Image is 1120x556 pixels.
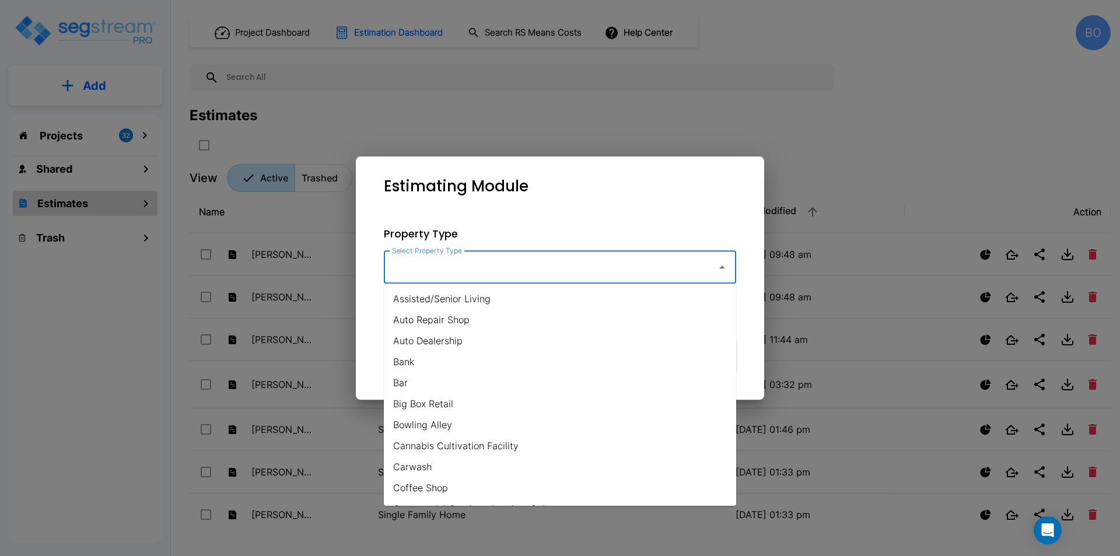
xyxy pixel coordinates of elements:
p: Property Type [384,226,736,242]
li: Bar [384,372,736,393]
li: Auto Dealership [384,330,736,351]
li: Carwash [384,456,736,477]
div: Open Intercom Messenger [1034,516,1062,544]
p: Estimating Module [384,175,528,198]
li: Cannabis Cultivation Facility [384,435,736,456]
li: Commercial Condos - Interiors Only [384,498,736,519]
li: Auto Repair Shop [384,309,736,330]
li: Bank [384,351,736,372]
li: Assisted/Senior Living [384,288,736,309]
li: Coffee Shop [384,477,736,498]
li: Bowling Alley [384,414,736,435]
label: Select Property Type [392,246,462,256]
li: Big Box Retail [384,393,736,414]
